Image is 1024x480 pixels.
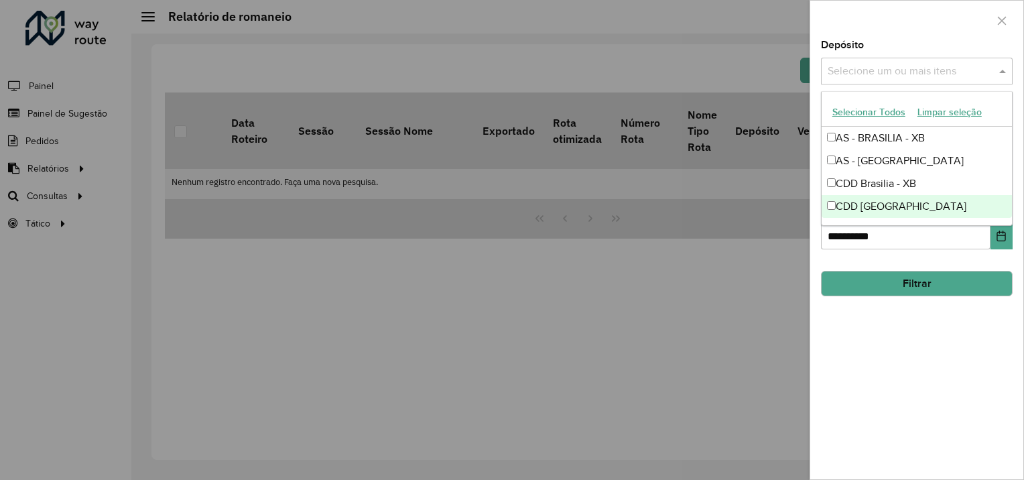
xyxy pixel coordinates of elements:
[821,91,1013,226] ng-dropdown-panel: Options list
[822,127,1012,149] div: AS - BRASILIA - XB
[826,102,911,123] button: Selecionar Todos
[822,149,1012,172] div: AS - [GEOGRAPHIC_DATA]
[911,102,988,123] button: Limpar seleção
[990,223,1013,249] button: Choose Date
[821,37,864,53] label: Depósito
[821,271,1013,296] button: Filtrar
[822,172,1012,195] div: CDD Brasilia - XB
[822,195,1012,218] div: CDD [GEOGRAPHIC_DATA]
